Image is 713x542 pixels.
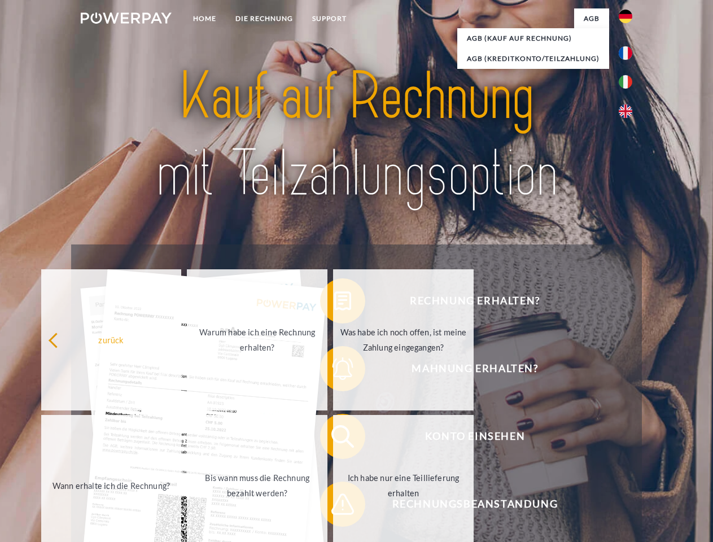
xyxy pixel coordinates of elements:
[340,470,467,501] div: Ich habe nur eine Teillieferung erhalten
[183,8,226,29] a: Home
[108,54,605,216] img: title-powerpay_de.svg
[303,8,356,29] a: SUPPORT
[619,10,632,23] img: de
[48,478,175,493] div: Wann erhalte ich die Rechnung?
[574,8,609,29] a: agb
[81,12,172,24] img: logo-powerpay-white.svg
[619,104,632,118] img: en
[48,332,175,347] div: zurück
[619,46,632,60] img: fr
[457,49,609,69] a: AGB (Kreditkonto/Teilzahlung)
[619,75,632,89] img: it
[333,269,474,410] a: Was habe ich noch offen, ist meine Zahlung eingegangen?
[194,325,321,355] div: Warum habe ich eine Rechnung erhalten?
[226,8,303,29] a: DIE RECHNUNG
[194,470,321,501] div: Bis wann muss die Rechnung bezahlt werden?
[340,325,467,355] div: Was habe ich noch offen, ist meine Zahlung eingegangen?
[457,28,609,49] a: AGB (Kauf auf Rechnung)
